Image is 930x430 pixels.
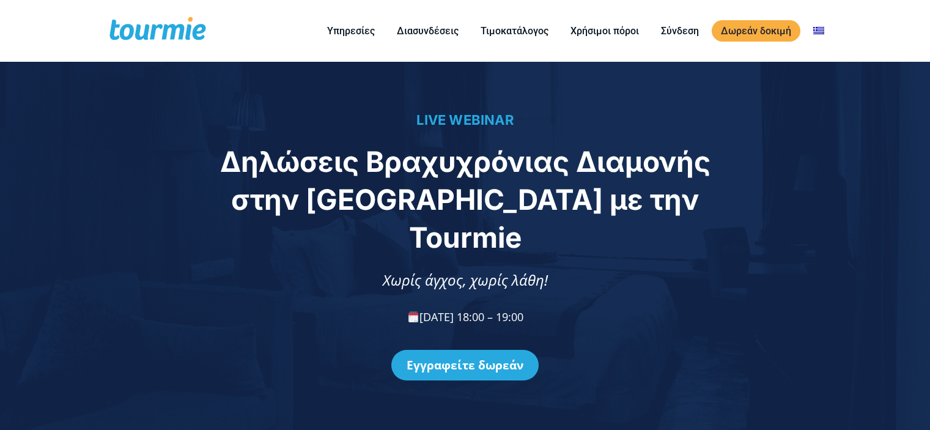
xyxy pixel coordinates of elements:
[407,310,523,324] span: [DATE] 18:00 – 19:00
[471,23,558,39] a: Τιμοκατάλογος
[383,270,548,290] span: Χωρίς άγχος, χωρίς λάθη!
[220,144,710,254] span: Δηλώσεις Βραχυχρόνιας Διαμονής στην [GEOGRAPHIC_DATA] με την Tourmie
[391,350,539,380] a: Εγγραφείτε δωρεάν
[652,23,708,39] a: Σύνδεση
[388,23,468,39] a: Διασυνδέσεις
[416,112,514,128] span: LIVE WEBINAR
[712,20,800,42] a: Δωρεάν δοκιμή
[561,23,648,39] a: Χρήσιμοι πόροι
[318,23,384,39] a: Υπηρεσίες
[804,23,833,39] a: Αλλαγή σε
